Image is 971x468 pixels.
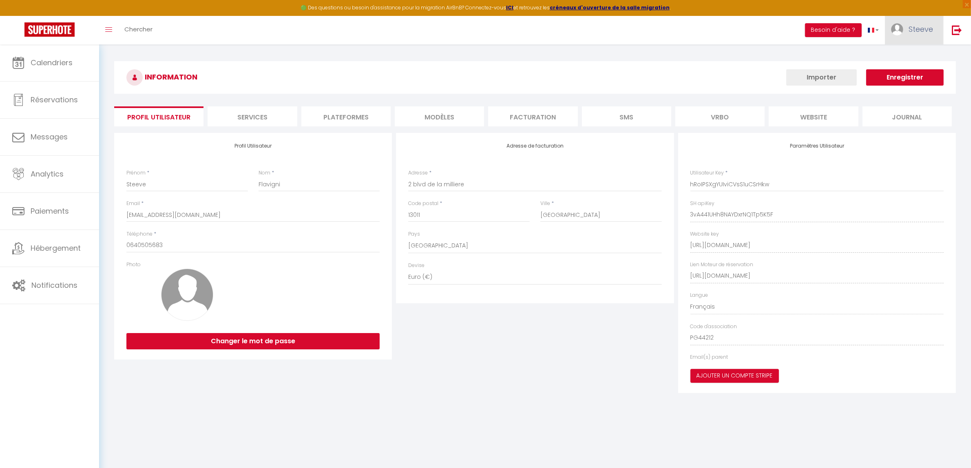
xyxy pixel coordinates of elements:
button: Importer [786,69,857,86]
label: Website key [690,230,719,238]
button: Besoin d'aide ? [805,23,862,37]
label: Ville [540,200,550,208]
a: ... Steeve [885,16,943,44]
li: Profil Utilisateur [114,106,203,126]
span: Hébergement [31,243,81,253]
li: website [769,106,858,126]
img: ... [891,23,903,35]
button: Ouvrir le widget de chat LiveChat [7,3,31,28]
span: Calendriers [31,57,73,68]
button: Ajouter un compte Stripe [690,369,779,383]
span: Notifications [31,280,77,290]
label: SH apiKey [690,200,715,208]
a: Chercher [118,16,159,44]
label: Devise [408,262,425,269]
h3: INFORMATION [114,61,956,94]
span: Analytics [31,169,64,179]
label: Adresse [408,169,428,177]
h4: Paramètres Utilisateur [690,143,944,149]
label: Nom [259,169,270,177]
a: créneaux d'ouverture de la salle migration [550,4,670,11]
a: ICI [506,4,513,11]
label: Lien Moteur de réservation [690,261,754,269]
label: Email(s) parent [690,353,728,361]
label: Prénom [126,169,146,177]
li: Facturation [488,106,577,126]
label: Téléphone [126,230,153,238]
button: Changer le mot de passe [126,333,380,349]
span: Chercher [124,25,153,33]
h4: Profil Utilisateur [126,143,380,149]
img: avatar.png [161,269,213,321]
label: Photo [126,261,141,269]
li: SMS [582,106,671,126]
label: Email [126,200,140,208]
li: Vrbo [675,106,765,126]
img: Super Booking [24,22,75,37]
li: Journal [863,106,952,126]
button: Enregistrer [866,69,944,86]
li: Services [208,106,297,126]
label: Code d'association [690,323,737,331]
span: Réservations [31,95,78,105]
li: Plateformes [301,106,391,126]
label: Utilisateur Key [690,169,724,177]
span: Messages [31,132,68,142]
label: Code postal [408,200,438,208]
label: Pays [408,230,420,238]
span: Paiements [31,206,69,216]
h4: Adresse de facturation [408,143,661,149]
li: MODÈLES [395,106,484,126]
span: Steeve [909,24,933,34]
img: logout [952,25,962,35]
label: Langue [690,291,708,299]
